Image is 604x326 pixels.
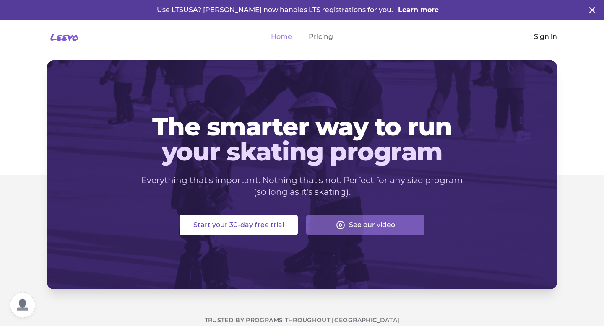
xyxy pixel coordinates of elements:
[47,316,557,324] p: Trusted by programs throughout [GEOGRAPHIC_DATA]
[398,5,448,15] a: Learn more
[309,32,333,42] a: Pricing
[10,292,35,318] div: Open chat
[47,30,78,44] a: Leevo
[271,32,292,42] a: Home
[141,174,463,198] p: Everything that's important. Nothing that's not. Perfect for any size program (so long as it's sk...
[157,6,395,14] span: Use LTSUSA? [PERSON_NAME] now handles LTS registrations for you.
[349,220,395,230] span: See our video
[534,32,557,42] a: Sign in
[306,215,424,235] button: See our video
[60,139,544,164] span: your skating program
[60,114,544,139] span: The smarter way to run
[180,215,298,235] button: Start your 30-day free trial
[441,6,448,14] span: →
